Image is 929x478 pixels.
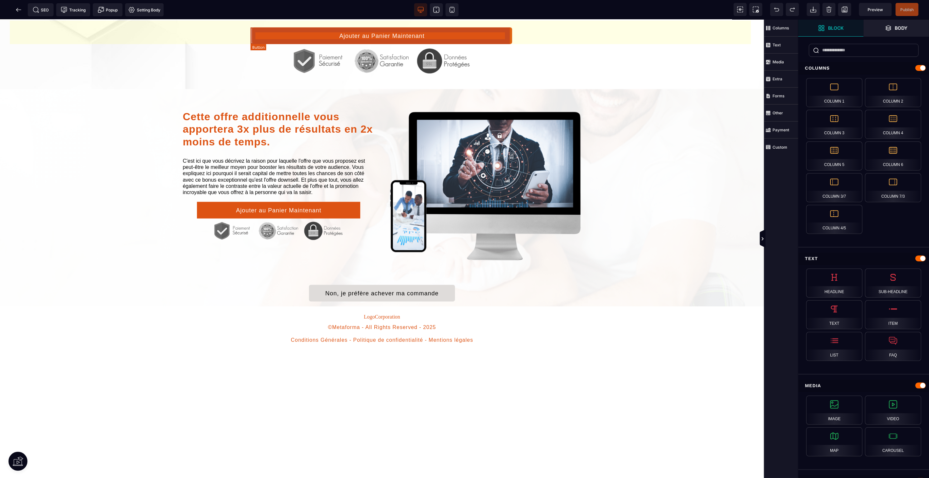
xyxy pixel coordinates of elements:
div: Map [806,427,862,456]
button: Ajouter au Panier Maintenant [252,8,513,25]
span: Back [12,3,25,16]
span: Undo [770,3,783,16]
button: Ajouter au Panier Maintenant [197,182,360,199]
span: Text [764,37,798,54]
div: Column 3 [806,110,862,139]
div: Media [798,380,929,392]
div: Text [806,300,862,329]
span: View components [734,3,747,16]
text: LogoCorporation [10,292,754,303]
strong: Text [773,42,781,47]
span: Preview [868,7,883,12]
div: FAQ [865,332,921,361]
span: Publish [901,7,914,12]
strong: Custom [773,145,787,150]
span: View tablet [430,3,443,16]
img: 87d055df17f6086273031842b6306d2b_279_paiement_s%C3%A9curis%C3%A9.png [289,25,476,58]
img: 87d055df17f6086273031842b6306d2b_279_paiement_s%C3%A9curis%C3%A9.png [211,199,347,224]
strong: Other [773,110,783,115]
span: Tracking [61,7,86,13]
strong: Payment [773,127,789,132]
div: Text [798,253,929,265]
span: Clear [823,3,836,16]
strong: Columns [773,25,789,30]
strong: Media [773,59,784,64]
div: Sub-headline [865,269,921,298]
span: Tracking code [56,3,90,16]
div: Column 5 [806,141,862,171]
span: Extra [764,71,798,88]
div: Column 6 [865,141,921,171]
div: Headline [806,269,862,298]
span: C'est ici que vous décrivez la raison pour laquelle l'offre que vous proposez est peut-être le me... [183,139,367,175]
div: Cette offre additionnelle vous apportera 3x plus de résultats en 2x moins de temps. [183,91,375,128]
span: Forms [764,88,798,105]
span: Screenshot [749,3,762,16]
strong: Forms [773,93,785,98]
div: Column 1 [806,78,862,107]
span: Toggle Views [798,229,805,249]
text: ©Metaforma - All Rights Reserved - 2025 Conditions Générales - Politique de confidentialité - Men... [10,303,754,325]
div: Column 2 [865,78,921,107]
span: View mobile [446,3,459,16]
span: Preview [859,3,892,16]
span: Open Blocks [798,20,864,37]
div: Column 3/7 [806,173,862,202]
span: Save [896,3,919,16]
span: Columns [764,20,798,37]
strong: Block [828,25,844,30]
span: Seo meta data [28,3,54,16]
button: Non, je préfère achever ma commande [309,265,455,282]
span: Media [764,54,798,71]
strong: Extra [773,76,782,81]
span: Setting Body [128,7,160,13]
div: Column 4 [865,110,921,139]
span: Save [838,3,851,16]
div: Columns [798,62,929,74]
div: List [806,332,862,361]
div: Carousel [865,427,921,456]
img: a4731ff007308822c135a82cd0feee97_277_qss.png [389,92,581,241]
span: Open Import Webpage [807,3,820,16]
div: Column 7/3 [865,173,921,202]
strong: Body [895,25,908,30]
span: Payment [764,122,798,139]
div: Image [806,396,862,425]
div: Video [865,396,921,425]
span: Redo [786,3,799,16]
span: Create Alert Modal [93,3,122,16]
div: Item [865,300,921,329]
div: Column 4/5 [806,205,862,234]
span: Popup [98,7,118,13]
span: SEO [33,7,49,13]
span: Custom Block [764,139,798,156]
span: Other [764,105,798,122]
span: View desktop [414,3,427,16]
span: Favicon [125,3,164,16]
span: Open Layers [864,20,929,37]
